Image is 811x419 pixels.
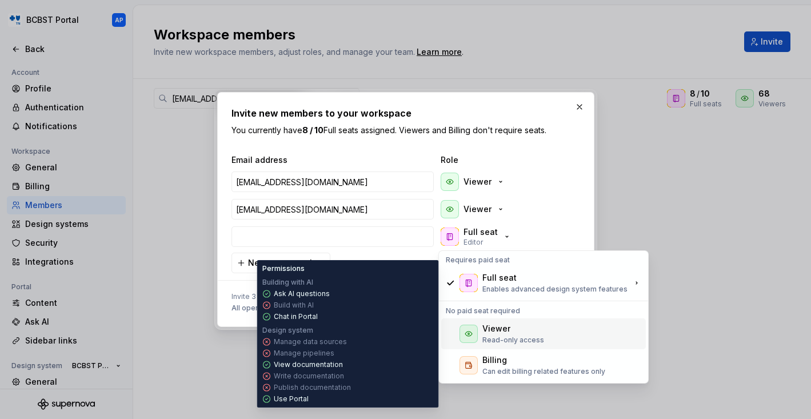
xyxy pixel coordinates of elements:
p: View documentation [274,360,343,369]
p: Build with AI [274,301,314,310]
p: Write documentation [274,372,344,381]
button: New team member [231,253,330,273]
p: Manage data sources [274,337,347,346]
button: Full seatEditor [438,225,516,248]
p: Chat in Portal [274,312,318,321]
span: Invite 3 members to: [231,292,371,301]
div: Full seat [482,272,517,284]
button: Viewer [438,198,510,221]
p: You currently have Full seats assigned. Viewers and Billing don't require seats. [231,125,580,136]
p: Manage pipelines [274,349,334,358]
span: New team member [248,257,323,269]
span: All open design systems and projects [231,304,360,313]
span: Role [441,154,555,166]
p: Design system [262,326,313,335]
p: Use Portal [274,394,309,404]
p: Editor [464,238,483,247]
p: Viewer [464,203,492,215]
span: Email address [231,154,436,166]
p: Enables advanced design system features [482,285,628,294]
p: Building with AI [262,278,313,287]
p: Viewer [464,176,492,187]
b: 8 / 10 [302,125,323,135]
div: No paid seat required [441,304,646,318]
button: Viewer [438,170,510,193]
h2: Invite new members to your workspace [231,106,580,120]
p: Permissions [262,264,305,273]
div: Viewer [482,323,510,334]
p: Can edit billing related features only [482,367,605,376]
p: Publish documentation [274,383,351,392]
div: Requires paid seat [441,253,646,267]
p: Read-only access [482,336,544,345]
p: Ask AI questions [274,289,330,298]
p: Full seat [464,226,498,238]
div: Billing [482,354,507,366]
